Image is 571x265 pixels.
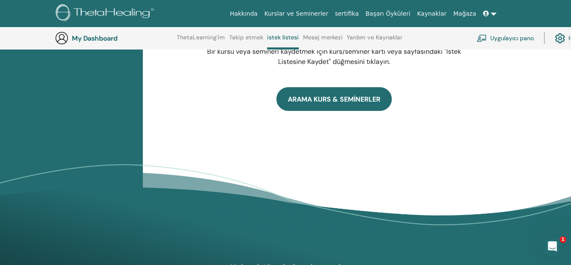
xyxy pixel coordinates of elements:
[331,6,362,22] a: sertifika
[276,87,392,111] a: ARAMA KURS & SEMİNERLER
[450,6,479,22] a: Mağaza
[72,34,156,42] h3: My Dashboard
[201,47,467,67] p: Bir kursu veya semineri kaydetmek için kurs/seminer kartı veya sayfasındaki "İstek Listesine Kayd...
[542,236,563,257] iframe: Intercom live chat
[227,6,261,22] a: Hakkında
[55,31,68,45] img: generic-user-icon.jpg
[414,6,450,22] a: Kaynaklar
[477,34,487,42] img: chalkboard-teacher.svg
[267,34,299,50] a: istek listesi
[362,6,414,22] a: Başarı Öyküleri
[560,236,566,243] span: 1
[56,4,157,23] img: logo.png
[177,34,225,47] a: ThetaLearning'im
[229,34,263,47] a: Takip etmek
[303,34,343,47] a: Mesaj merkezi
[477,29,534,47] a: Uygulayıcı pano
[555,31,565,45] img: cog.svg
[261,6,331,22] a: Kurslar ve Seminerler
[347,34,402,47] a: Yardım ve Kaynaklar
